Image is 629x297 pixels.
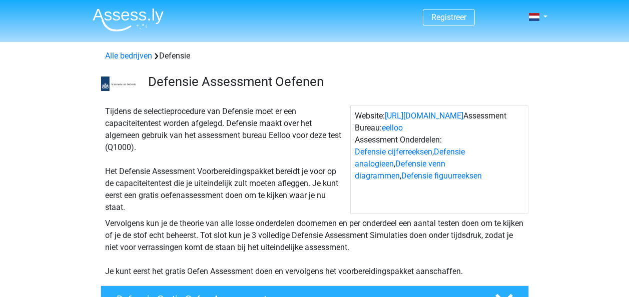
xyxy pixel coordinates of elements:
h3: Defensie Assessment Oefenen [148,74,521,89]
a: eelloo [382,123,403,132]
a: Defensie analogieen [355,147,465,168]
div: Vervolgens kun je de theorie van alle losse onderdelen doornemen en per onderdeel een aantal test... [101,217,528,277]
a: [URL][DOMAIN_NAME] [385,111,463,120]
a: Defensie venn diagrammen [355,159,445,180]
div: Tijdens de selectieprocedure van Defensie moet er een capaciteitentest worden afgelegd. Defensie ... [101,105,350,213]
a: Defensie figuurreeksen [401,171,482,180]
a: Defensie cijferreeksen [355,147,432,156]
div: Website: Assessment Bureau: Assessment Onderdelen: , , , [350,105,528,213]
a: Alle bedrijven [105,51,152,60]
div: Defensie [101,50,528,62]
a: Registreer [431,12,466,22]
img: Assessly [93,8,164,31]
